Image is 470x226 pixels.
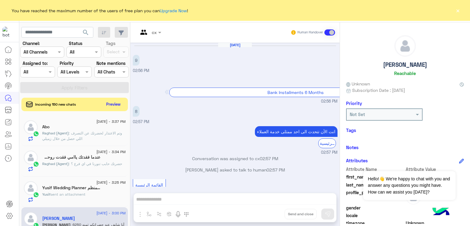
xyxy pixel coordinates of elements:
[69,161,122,166] span: حضرتك حابب تنورنا في اي فرع ؟
[12,7,188,14] span: You have reached the maximum number of the users of free plan you can !
[363,171,455,200] span: Hello!👋 We're happy to chat with you and answer any questions you might have. How can we assist y...
[346,100,362,106] h6: Priority
[23,60,48,66] label: Assigned to:
[20,82,129,93] button: Apply Filters
[260,156,278,161] span: 02:57 PM
[346,158,368,163] h6: Attributes
[33,161,39,167] img: WhatsApp
[160,8,187,13] a: Upgrade Now
[96,119,125,124] span: [DATE] - 3:37 PM
[318,138,336,148] div: القائمة الرئيسية
[406,205,464,211] span: null
[346,81,370,87] span: Unknown
[24,212,38,226] img: defaultAdmin.png
[96,149,125,155] span: [DATE] - 3:34 PM
[321,99,338,104] span: 02:56 PM
[96,210,125,216] span: [DATE] - 3:00 PM
[104,100,123,109] button: Preview
[33,192,39,198] img: WhatsApp
[346,205,405,211] span: gender
[297,30,323,35] small: Human Handover
[69,40,82,47] label: Status
[42,192,50,197] span: Yusif
[42,216,75,221] h5: Mohamed Rafaat
[133,119,149,124] span: 02:57 PM
[42,124,50,130] h5: Abo
[78,27,93,40] button: search
[218,43,252,47] h6: [DATE]
[395,36,416,56] img: defaultAdmin.png
[267,167,285,172] span: 02:57 PM
[133,68,149,73] span: 02:56 PM
[346,174,405,180] span: first_name
[33,131,39,137] img: WhatsApp
[42,161,69,166] span: Raghad (Agent)
[430,202,452,223] img: hulul-logo.png
[42,155,101,160] h5: عندما فقدتك ياامي فقدت روحي معك 30/4
[255,126,338,137] p: 1/9/2025, 2:57 PM
[346,145,359,150] h6: Notes
[346,182,405,188] span: last_name
[285,209,317,219] button: Send and close
[321,150,338,156] span: 02:57 PM
[24,120,38,134] img: defaultAdmin.png
[133,155,338,162] p: Conversation was assigned to cx
[133,167,338,173] p: [PERSON_NAME] asked to talk to human
[346,189,405,203] span: profile_pic
[394,70,416,76] h6: Reachable
[346,212,405,219] span: locale
[133,106,140,117] p: 1/9/2025, 2:57 PM
[346,166,405,172] span: Attribute Name
[96,180,125,185] span: [DATE] - 3:25 PM
[50,192,85,197] span: sent an attachment
[455,7,461,13] button: ×
[24,151,38,164] img: defaultAdmin.png
[35,102,76,107] span: Incoming 150 new chats
[42,131,69,135] span: Raghad (Agent)
[383,61,427,68] h5: [PERSON_NAME]
[169,88,422,97] div: Bank Installments 6 Months
[23,40,40,47] label: Channel:
[42,131,122,141] span: وتم الاعتذار لحضرتك عن التصرف اللي حصل من خلال زميلي
[2,27,13,38] img: 1403182699927242
[406,212,464,219] span: null
[346,127,464,133] h6: Tags
[96,60,125,66] label: Note mentions
[24,181,38,195] img: defaultAdmin.png
[42,185,101,190] h5: Yusif Wedding Planner الباشمنظم
[133,55,140,66] p: 1/9/2025, 2:56 PM
[352,87,405,93] span: Subscription Date : [DATE]
[135,182,163,187] span: القائمة الرئيسية
[82,29,89,36] span: search
[60,60,74,66] label: Priority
